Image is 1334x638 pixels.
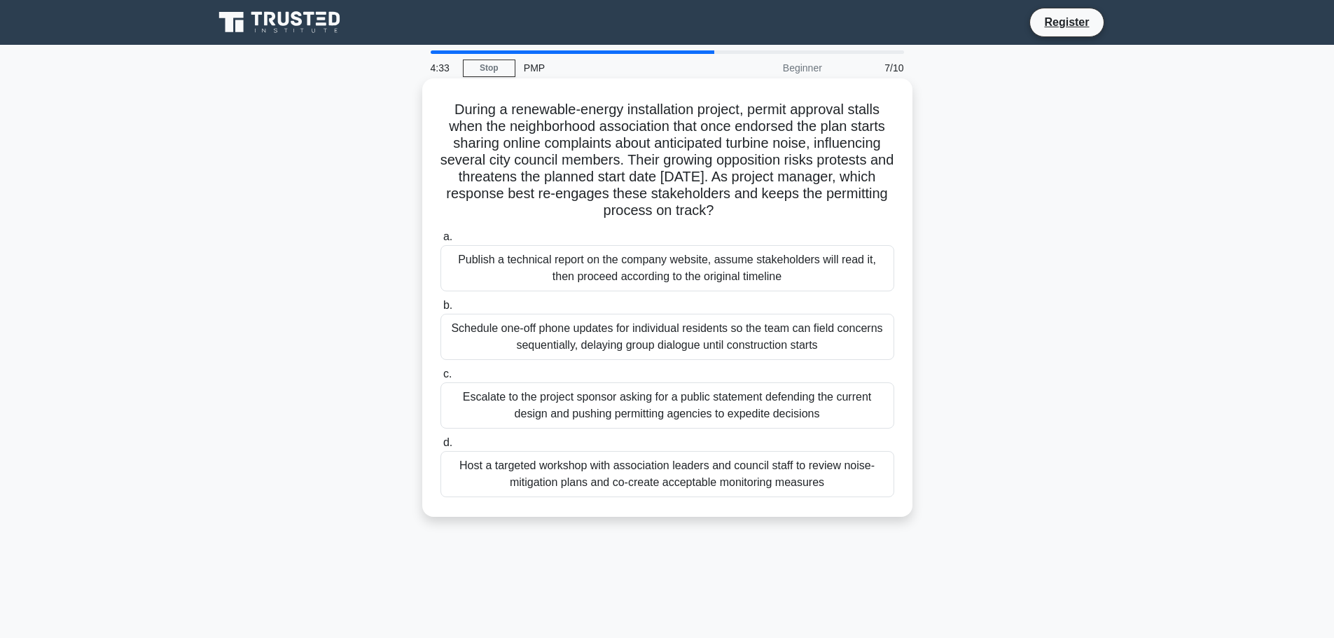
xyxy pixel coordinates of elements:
span: b. [443,299,452,311]
div: 4:33 [422,54,463,82]
span: c. [443,368,452,380]
a: Stop [463,60,515,77]
h5: During a renewable-energy installation project, permit approval stalls when the neighborhood asso... [439,101,896,220]
div: PMP [515,54,708,82]
span: a. [443,230,452,242]
span: d. [443,436,452,448]
div: Escalate to the project sponsor asking for a public statement defending the current design and pu... [440,382,894,429]
div: Host a targeted workshop with association leaders and council staff to review noise-mitigation pl... [440,451,894,497]
div: 7/10 [831,54,912,82]
div: Beginner [708,54,831,82]
div: Schedule one-off phone updates for individual residents so the team can field concerns sequential... [440,314,894,360]
div: Publish a technical report on the company website, assume stakeholders will read it, then proceed... [440,245,894,291]
a: Register [1036,13,1097,31]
